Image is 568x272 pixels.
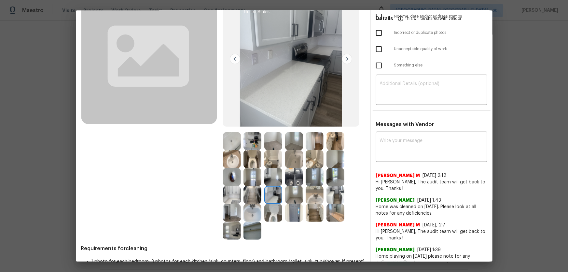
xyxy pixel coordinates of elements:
[394,30,487,36] span: Incorrect or duplicate photos
[376,247,415,253] span: [PERSON_NAME]
[394,46,487,52] span: Unacceptable quality of work
[376,204,487,217] span: Home was cleaned on [DATE]. Please look at all notes for any deficiencies.
[376,179,487,192] span: Hi [PERSON_NAME], The audit team will get back to you. Thanks !
[376,253,487,266] span: Home playing on [DATE] please note for any deficiencies. Thank you.
[342,54,352,64] img: right-chevron-button-url
[371,41,492,57] div: Unacceptable quality of work
[376,122,434,127] span: Messages with Vendor
[423,173,447,178] span: [DATE] 2:12
[376,172,420,179] span: [PERSON_NAME] M
[423,223,446,227] span: [DATE], 2:7
[418,198,441,203] span: [DATE] 1:43
[81,245,365,252] span: Requirements for cleaning
[371,25,492,41] div: Incorrect or duplicate photos
[91,258,365,265] li: 1 photo for each bedroom, 3 photos for each kitchen (sink, counters, floor) and bathroom (toilet,...
[394,63,487,68] span: Something else
[405,10,462,26] span: This will be shared with vendor
[371,57,492,74] div: Something else
[418,248,441,252] span: [DATE] 1:39
[376,222,420,228] span: [PERSON_NAME] M
[376,197,415,204] span: [PERSON_NAME]
[230,54,240,64] img: left-chevron-button-url
[376,228,487,241] span: Hi [PERSON_NAME], The audit team will get back to you. Thanks !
